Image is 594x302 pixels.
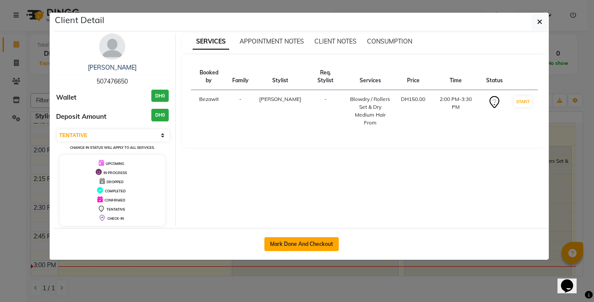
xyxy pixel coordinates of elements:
[107,207,125,211] span: TENTATIVE
[106,161,124,166] span: UPCOMING
[97,77,128,85] span: 507476650
[56,93,77,103] span: Wallet
[401,95,425,103] div: DH150.00
[70,145,155,150] small: Change in status will apply to all services.
[151,90,169,102] h3: DH0
[307,90,345,132] td: -
[56,112,107,122] span: Deposit Amount
[396,64,430,90] th: Price
[240,37,304,45] span: APPOINTMENT NOTES
[314,37,357,45] span: CLIENT NOTES
[107,180,123,184] span: DROPPED
[104,198,125,202] span: CONFIRMED
[367,37,412,45] span: CONSUMPTION
[430,64,481,90] th: Time
[191,64,227,90] th: Booked by
[307,64,345,90] th: Req. Stylist
[227,64,254,90] th: Family
[481,64,508,90] th: Status
[99,34,125,60] img: avatar
[514,96,532,107] button: START
[344,64,396,90] th: Services
[259,96,301,102] span: [PERSON_NAME]
[88,64,137,71] a: [PERSON_NAME]
[227,90,254,132] td: -
[151,109,169,121] h3: DH0
[55,13,104,27] h5: Client Detail
[350,95,390,127] div: Blowdry / Rollers Set & Dry Medium Hair From
[105,189,126,193] span: COMPLETED
[430,90,481,132] td: 2:00 PM-3:30 PM
[254,64,307,90] th: Stylist
[264,237,339,251] button: Mark Done And Checkout
[191,90,227,132] td: Bezawit
[557,267,585,293] iframe: chat widget
[193,34,229,50] span: SERVICES
[103,171,127,175] span: IN PROGRESS
[107,216,124,221] span: CHECK-IN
